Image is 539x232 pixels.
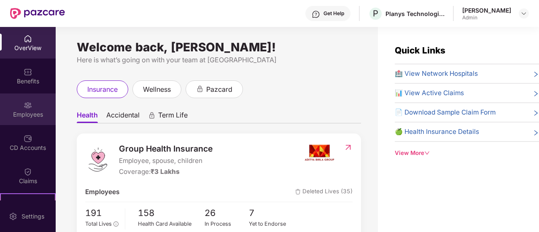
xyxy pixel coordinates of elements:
img: svg+xml;base64,PHN2ZyBpZD0iU2V0dGluZy0yMHgyMCIgeG1sbnM9Imh0dHA6Ly93d3cudzMub3JnLzIwMDAvc3ZnIiB3aW... [9,212,17,221]
span: 📄 Download Sample Claim Form [395,107,496,117]
span: 7 [249,206,294,220]
span: right [533,90,539,98]
span: 🍏 Health Insurance Details [395,127,479,137]
span: Term Life [158,111,188,123]
span: Accidental [106,111,140,123]
div: In Process [205,220,249,228]
span: 📊 View Active Claims [395,88,464,98]
div: Planys Technologies Private Limited [385,10,445,18]
span: Health [77,111,98,123]
img: svg+xml;base64,PHN2ZyBpZD0iRHJvcGRvd24tMzJ4MzIiIHhtbG5zPSJodHRwOi8vd3d3LnczLm9yZy8yMDAwL3N2ZyIgd2... [520,10,527,17]
div: Welcome back, [PERSON_NAME]! [77,44,361,51]
img: svg+xml;base64,PHN2ZyBpZD0iQ2xhaW0iIHhtbG5zPSJodHRwOi8vd3d3LnczLm9yZy8yMDAwL3N2ZyIgd2lkdGg9IjIwIi... [24,168,32,176]
img: svg+xml;base64,PHN2ZyBpZD0iQmVuZWZpdHMiIHhtbG5zPSJodHRwOi8vd3d3LnczLm9yZy8yMDAwL3N2ZyIgd2lkdGg9Ij... [24,68,32,76]
span: down [424,150,430,156]
img: New Pazcare Logo [10,8,65,19]
div: View More [395,149,539,157]
span: pazcard [206,84,232,95]
div: Settings [19,212,47,221]
img: logo [85,147,110,172]
img: svg+xml;base64,PHN2ZyBpZD0iSG9tZSIgeG1sbnM9Imh0dHA6Ly93d3cudzMub3JnLzIwMDAvc3ZnIiB3aWR0aD0iMjAiIG... [24,35,32,43]
span: P [373,8,378,19]
div: animation [148,112,156,119]
div: Admin [462,14,511,21]
img: svg+xml;base64,PHN2ZyBpZD0iSGVscC0zMngzMiIgeG1sbnM9Imh0dHA6Ly93d3cudzMub3JnLzIwMDAvc3ZnIiB3aWR0aD... [312,10,320,19]
span: right [533,109,539,117]
div: Coverage: [119,167,213,177]
span: Quick Links [395,45,445,56]
span: Group Health Insurance [119,142,213,155]
div: [PERSON_NAME] [462,6,511,14]
img: insurerIcon [304,142,335,163]
span: insurance [87,84,118,95]
div: animation [196,85,204,93]
span: Deleted Lives (35) [295,187,353,197]
div: Here is what’s going on with your team at [GEOGRAPHIC_DATA] [77,55,361,65]
img: svg+xml;base64,PHN2ZyBpZD0iQ0RfQWNjb3VudHMiIGRhdGEtbmFtZT0iQ0QgQWNjb3VudHMiIHhtbG5zPSJodHRwOi8vd3... [24,134,32,143]
span: right [533,128,539,137]
span: ₹3 Lakhs [151,168,180,176]
span: Total Lives [85,221,112,227]
div: Health Card Available [138,220,205,228]
span: 🏥 View Network Hospitals [395,69,478,79]
div: Get Help [323,10,344,17]
img: deleteIcon [295,189,301,195]
span: 158 [138,206,205,220]
span: 26 [205,206,249,220]
span: wellness [143,84,171,95]
span: info-circle [113,221,118,226]
span: right [533,70,539,79]
img: RedirectIcon [344,143,353,152]
span: Employee, spouse, children [119,156,213,166]
span: 191 [85,206,119,220]
span: Employees [85,187,119,197]
img: svg+xml;base64,PHN2ZyBpZD0iRW1wbG95ZWVzIiB4bWxucz0iaHR0cDovL3d3dy53My5vcmcvMjAwMC9zdmciIHdpZHRoPS... [24,101,32,109]
div: Yet to Endorse [249,220,294,228]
